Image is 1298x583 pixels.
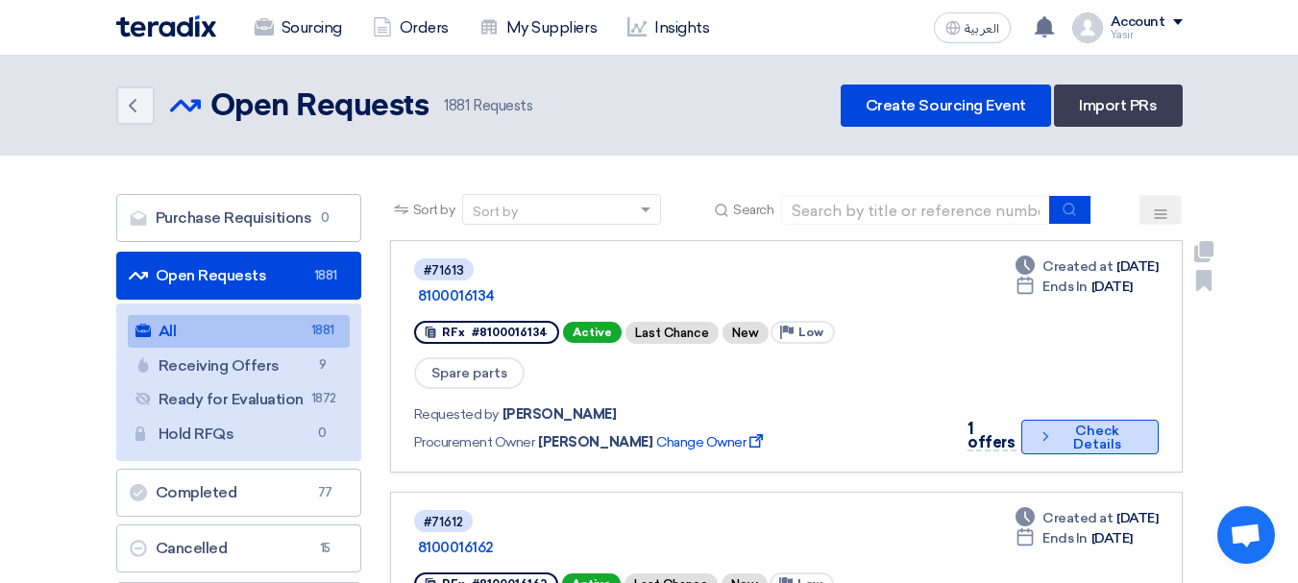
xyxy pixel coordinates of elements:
[116,469,361,517] a: Completed77
[116,252,361,300] a: Open Requests1881
[128,418,350,450] a: Hold RFQs
[314,483,337,502] span: 77
[1111,30,1183,40] div: Yasir
[563,322,622,343] span: Active
[414,432,535,452] span: Procurement Owner
[128,315,350,348] a: All
[965,22,999,36] span: العربية
[1016,277,1133,297] div: [DATE]
[311,355,334,376] span: 9
[128,350,350,382] a: Receiving Offers
[934,12,1011,43] button: العربية
[1111,14,1165,31] div: Account
[1054,85,1182,127] a: Import PRs
[612,7,724,49] a: Insights
[413,200,455,220] span: Sort by
[656,432,767,452] span: Change Owner
[442,326,465,339] span: RFx
[314,208,337,228] span: 0
[1016,528,1133,548] div: [DATE]
[1016,256,1158,277] div: [DATE]
[464,7,612,49] a: My Suppliers
[314,539,337,558] span: 15
[414,404,499,425] span: Requested by
[418,287,898,304] a: 8100016134
[357,7,464,49] a: Orders
[733,200,773,220] span: Search
[625,322,719,344] div: Last Chance
[502,404,617,425] span: [PERSON_NAME]
[841,85,1051,127] a: Create Sourcing Event
[1021,420,1159,454] button: Check Details
[311,321,334,341] span: 1881
[1016,508,1158,528] div: [DATE]
[116,524,361,572] a: Cancelled15
[967,420,1015,451] span: 1 offers
[314,266,337,285] span: 1881
[116,194,361,242] a: Purchase Requisitions0
[722,322,769,344] div: New
[538,432,652,452] span: [PERSON_NAME]
[1042,256,1113,277] span: Created at
[414,357,525,389] span: Spare parts
[1042,508,1113,528] span: Created at
[1072,12,1103,43] img: profile_test.png
[311,424,334,444] span: 0
[424,264,464,277] div: #71613
[1217,506,1275,564] div: Open chat
[239,7,357,49] a: Sourcing
[1042,277,1088,297] span: Ends In
[798,326,823,339] span: Low
[424,516,463,528] div: #71612
[210,87,429,126] h2: Open Requests
[128,383,350,416] a: Ready for Evaluation
[116,15,216,37] img: Teradix logo
[1042,528,1088,548] span: Ends In
[311,389,334,409] span: 1872
[418,539,898,556] a: 8100016162
[473,202,518,222] div: Sort by
[444,97,469,114] span: 1881
[472,326,548,339] span: #8100016134
[444,95,532,117] span: Requests
[781,196,1050,225] input: Search by title or reference number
